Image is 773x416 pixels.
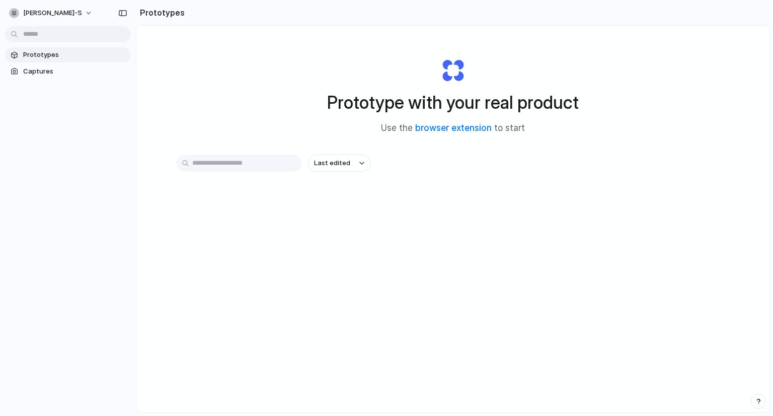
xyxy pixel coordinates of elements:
span: Captures [23,66,127,77]
span: Last edited [314,158,350,168]
h1: Prototype with your real product [327,89,579,116]
span: Use the to start [381,122,525,135]
a: Captures [5,64,131,79]
h2: Prototypes [136,7,185,19]
span: Prototypes [23,50,127,60]
button: Last edited [308,155,370,172]
button: [PERSON_NAME]-s [5,5,98,21]
span: [PERSON_NAME]-s [23,8,82,18]
a: browser extension [415,123,492,133]
a: Prototypes [5,47,131,62]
